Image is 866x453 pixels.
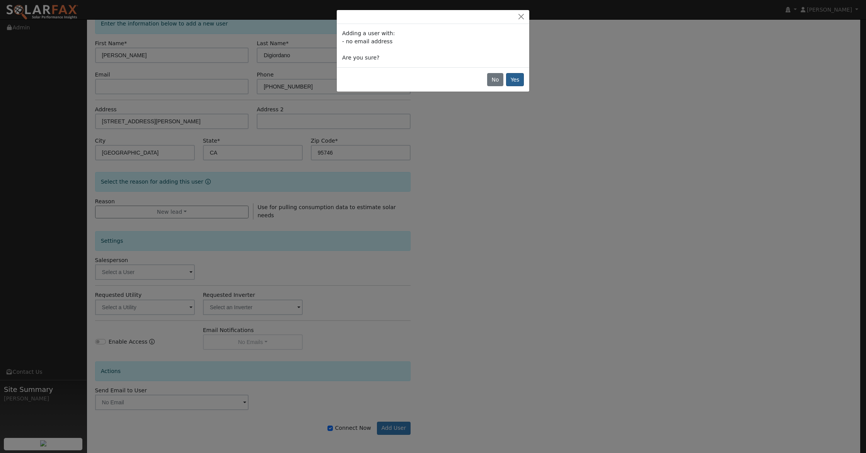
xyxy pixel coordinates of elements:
button: Close [516,13,527,21]
button: No [487,73,503,86]
span: Are you sure? [342,54,379,61]
span: Adding a user with: [342,30,395,36]
span: - no email address [342,38,392,44]
button: Yes [506,73,524,86]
